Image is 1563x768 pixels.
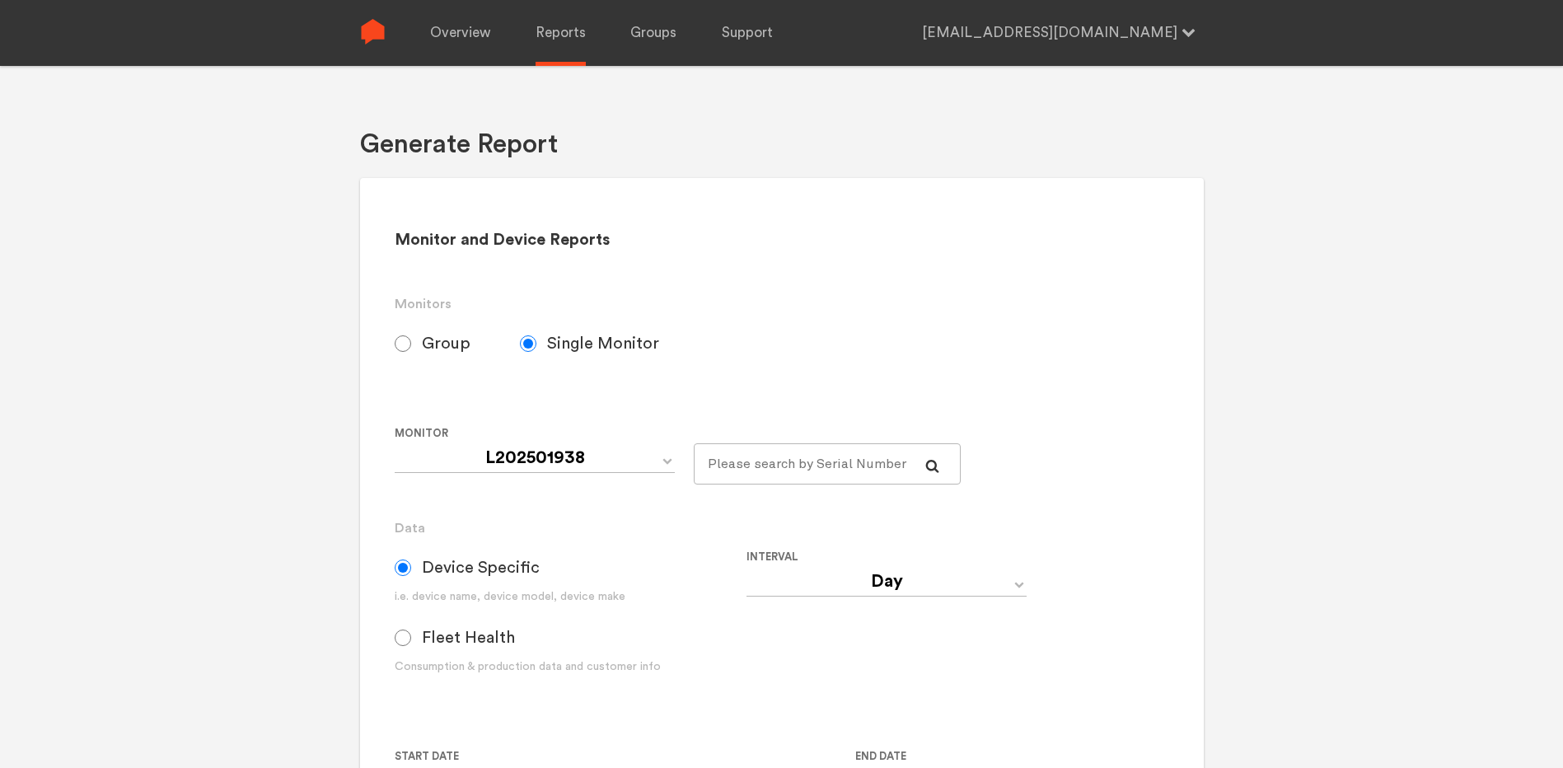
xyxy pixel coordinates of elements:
label: Monitor [395,424,681,443]
div: Consumption & production data and customer info [395,658,746,676]
input: Device Specific [395,560,411,576]
h3: Monitors [395,294,1168,314]
input: Single Monitor [520,335,536,352]
img: Sense Logo [360,19,386,44]
label: For large monitor counts [694,424,948,443]
span: Single Monitor [547,334,659,354]
span: Device Specific [422,558,540,578]
h2: Monitor and Device Reports [395,230,1168,251]
input: Fleet Health [395,630,411,646]
span: Fleet Health [422,628,515,648]
div: i.e. device name, device model, device make [395,588,746,606]
label: Start Date [395,747,555,766]
span: Group [422,334,470,354]
h3: Data [395,518,1168,538]
input: Group [395,335,411,352]
label: End Date [855,747,1015,766]
input: Please search by Serial Number [694,443,962,485]
h1: Generate Report [360,128,558,162]
label: Interval [746,547,1085,567]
